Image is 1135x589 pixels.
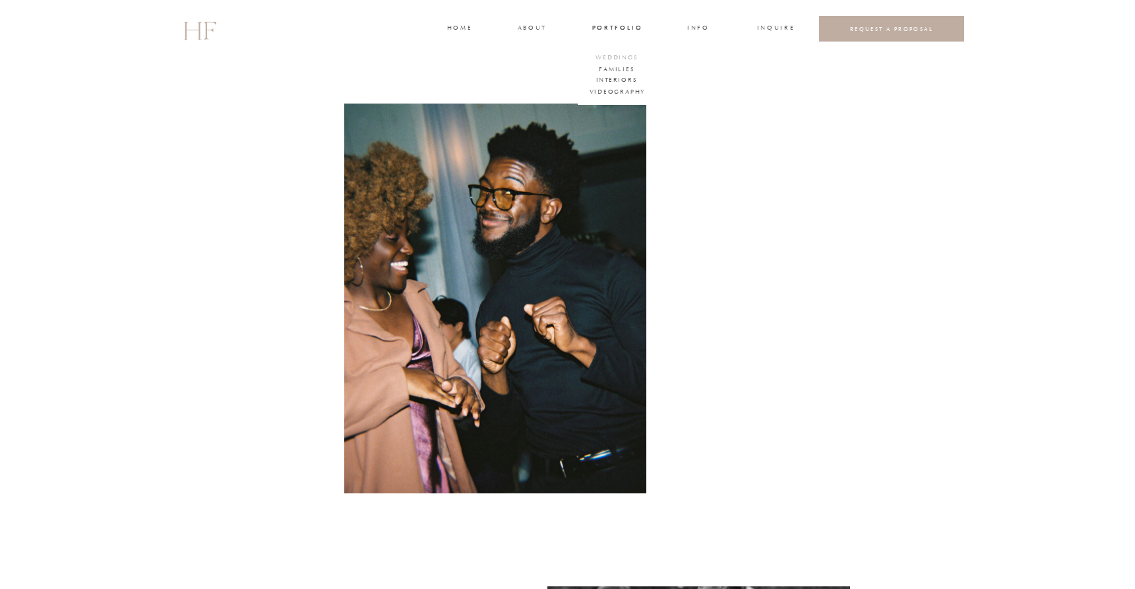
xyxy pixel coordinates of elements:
[592,23,642,35] a: portfolio
[518,23,545,35] a: about
[596,75,636,87] a: Interiors
[590,87,642,99] a: VIDEOGRAPHY
[594,53,640,65] a: WEDDINGS
[687,23,711,35] a: INFO
[447,23,472,35] a: home
[183,10,216,48] a: HF
[830,25,954,32] a: REQUEST A PROPOSAL
[598,65,637,77] a: FAMILIES
[757,23,793,35] a: INQUIRE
